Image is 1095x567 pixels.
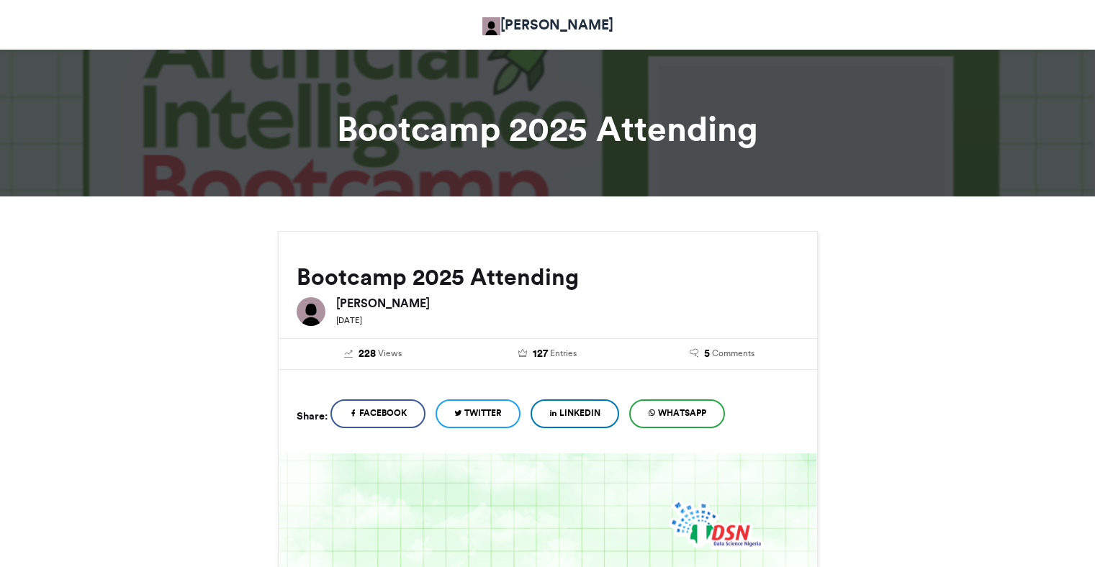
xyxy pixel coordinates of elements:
[712,347,754,360] span: Comments
[378,347,402,360] span: Views
[550,347,577,360] span: Entries
[297,264,799,290] h2: Bootcamp 2025 Attending
[330,399,425,428] a: Facebook
[297,297,325,326] img: Adetokunbo Adeyanju
[471,346,624,362] a: 127 Entries
[297,346,450,362] a: 228 Views
[436,399,521,428] a: Twitter
[482,14,613,35] a: [PERSON_NAME]
[559,407,600,419] span: LinkedIn
[359,346,376,362] span: 228
[658,407,706,419] span: WhatsApp
[148,112,947,146] h1: Bootcamp 2025 Attending
[297,407,328,425] h5: Share:
[359,407,407,419] span: Facebook
[646,346,799,362] a: 5 Comments
[464,407,502,419] span: Twitter
[629,399,725,428] a: WhatsApp
[336,297,799,309] h6: [PERSON_NAME]
[533,346,548,362] span: 127
[336,315,362,325] small: [DATE]
[704,346,710,362] span: 5
[482,17,500,35] img: Adetokunbo Adeyanju
[531,399,619,428] a: LinkedIn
